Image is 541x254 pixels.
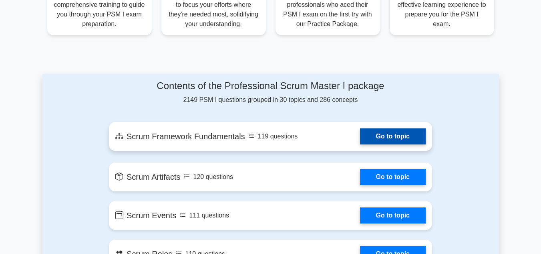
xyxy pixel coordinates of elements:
a: Go to topic [360,169,426,185]
a: Go to topic [360,207,426,224]
div: 2149 PSM I questions grouped in 30 topics and 286 concepts [109,80,432,105]
h4: Contents of the Professional Scrum Master I package [109,80,432,92]
a: Go to topic [360,128,426,144]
